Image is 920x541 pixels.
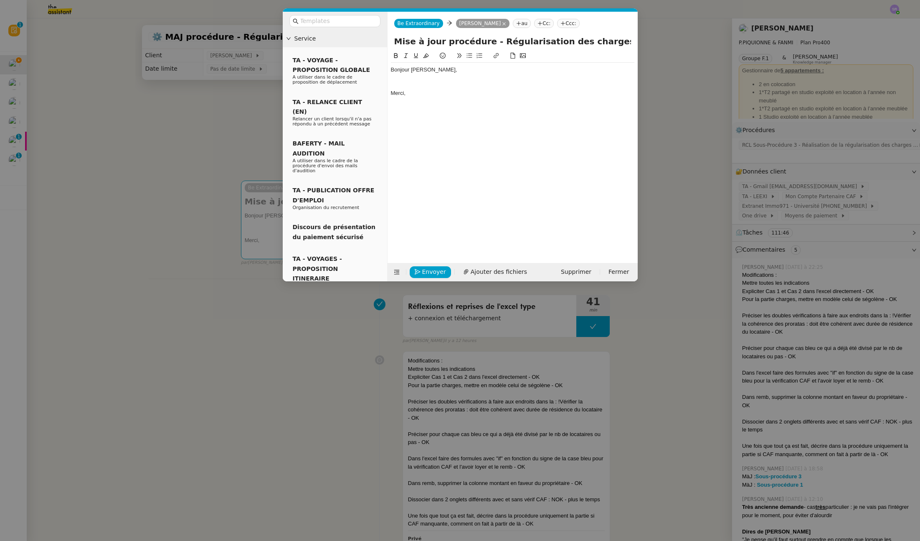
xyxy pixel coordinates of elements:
input: Templates [300,16,375,26]
span: TA - RELANCE CLIENT (EN) [293,99,362,115]
span: Ajouter des fichiers [471,267,527,277]
button: Fermer [603,266,634,278]
span: TA - VOYAGE - PROPOSITION GLOBALE [293,57,370,73]
span: A utiliser dans le cadre de proposition de déplacement [293,74,357,85]
span: Discours de présentation du paiement sécurisé [293,224,376,240]
span: TA - PUBLICATION OFFRE D'EMPLOI [293,187,375,203]
span: Organisation du recrutement [293,205,360,210]
input: Subject [394,35,631,48]
span: Be Extraordinary [398,20,440,26]
span: TA - VOYAGES - PROPOSITION ITINERAIRE [293,255,342,282]
span: Fermer [608,267,629,277]
span: Service [294,34,384,43]
span: BAFERTY - MAIL AUDITION [293,140,345,156]
nz-tag: [PERSON_NAME] [456,19,510,28]
nz-tag: Ccc: [557,19,580,28]
button: Supprimer [556,266,596,278]
button: Envoyer [410,266,451,278]
nz-tag: Cc: [534,19,554,28]
nz-tag: au [513,19,531,28]
span: A utiliser dans le cadre de la procédure d'envoi des mails d'audition [293,158,358,174]
span: Relancer un client lorsqu'il n'a pas répondu à un précédent message [293,116,372,127]
div: Bonjour [PERSON_NAME], [391,66,634,74]
div: Merci, [391,89,634,97]
div: Service [283,31,387,47]
span: Envoyer [422,267,446,277]
span: Supprimer [561,267,591,277]
button: Ajouter des fichiers [458,266,532,278]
